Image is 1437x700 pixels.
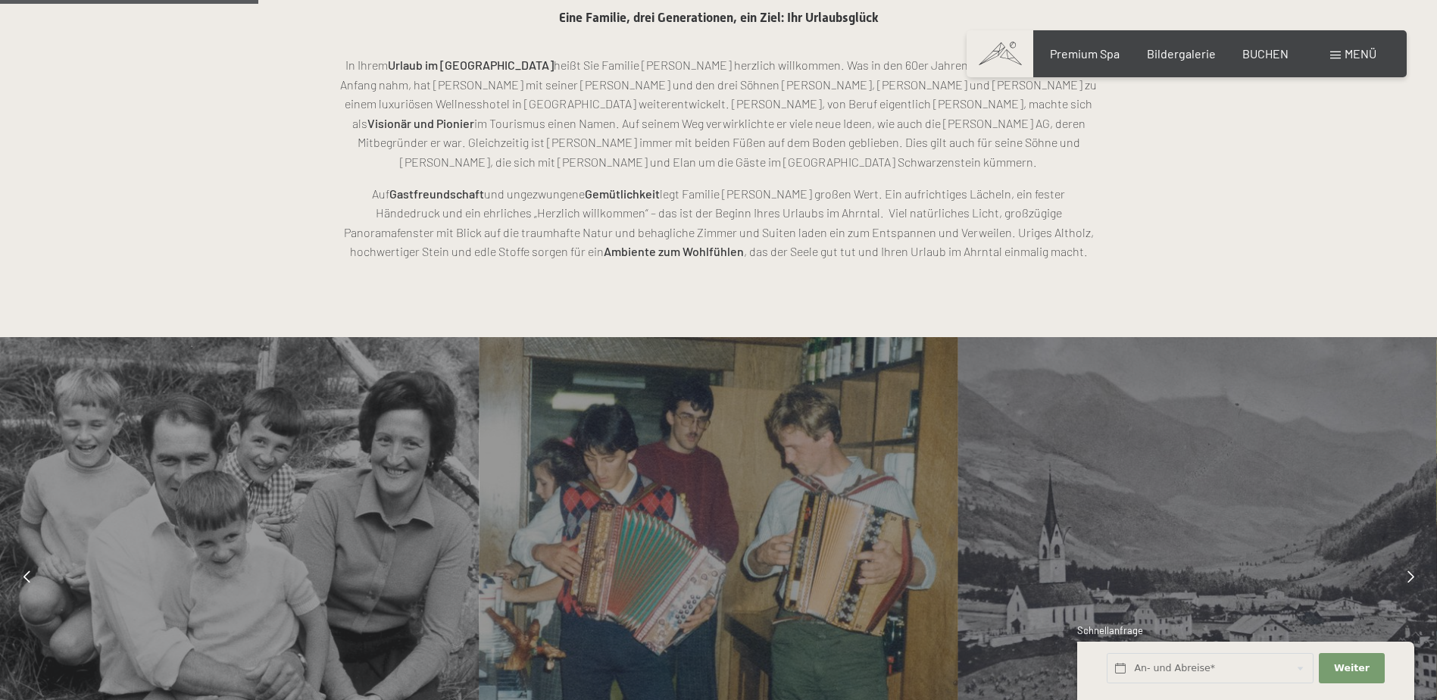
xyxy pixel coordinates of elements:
[1050,46,1120,61] a: Premium Spa
[1147,46,1216,61] a: Bildergalerie
[340,184,1098,261] p: Auf und ungezwungene legt Familie [PERSON_NAME] großen Wert. Ein aufrichtiges Lächeln, ein fester...
[1242,46,1289,61] a: BUCHEN
[389,186,484,201] strong: Gastfreundschaft
[367,116,474,130] strong: Visionär und Pionier
[1334,661,1370,675] span: Weiter
[604,244,744,258] strong: Ambiente zum Wohlfühlen
[340,55,1098,172] p: In Ihrem heißt Sie Familie [PERSON_NAME] herzlich willkommen. Was in den 60er Jahren als kleines ...
[585,186,660,201] strong: Gemütlichkeit
[1319,653,1384,684] button: Weiter
[388,58,554,72] strong: Urlaub im [GEOGRAPHIC_DATA]
[559,10,879,25] span: Eine Familie, drei Generationen, ein Ziel: Ihr Urlaubsglück
[1077,624,1143,636] span: Schnellanfrage
[1345,46,1376,61] span: Menü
